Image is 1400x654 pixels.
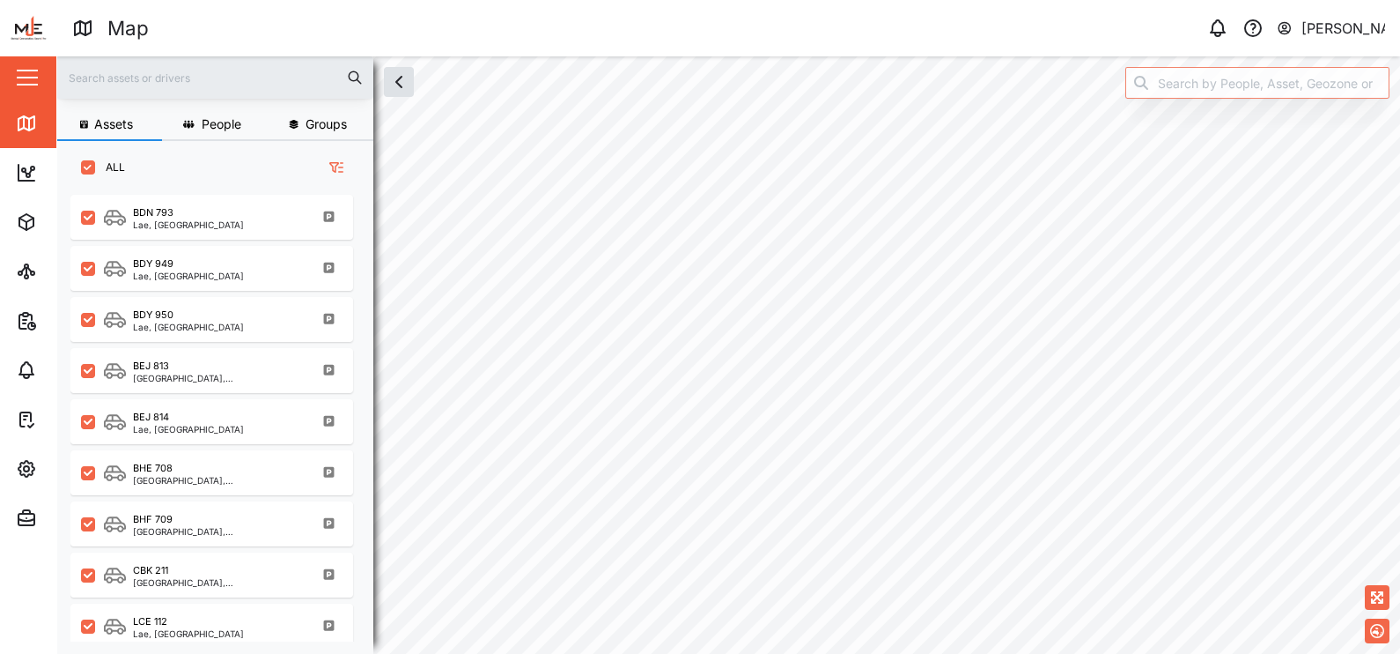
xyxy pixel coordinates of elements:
div: Map [46,114,85,133]
span: People [202,118,241,130]
div: [GEOGRAPHIC_DATA], [GEOGRAPHIC_DATA] [133,527,301,536]
div: Lae, [GEOGRAPHIC_DATA] [133,271,244,280]
label: ALL [95,160,125,175]
button: [PERSON_NAME] [1276,16,1386,41]
div: [GEOGRAPHIC_DATA], [GEOGRAPHIC_DATA] [133,374,301,383]
span: Groups [306,118,347,130]
div: Lae, [GEOGRAPHIC_DATA] [133,323,244,331]
span: Assets [94,118,133,130]
div: Sites [46,262,88,281]
div: [PERSON_NAME] [1301,18,1386,40]
div: BDN 793 [133,205,173,220]
div: Admin [46,509,98,528]
div: Settings [46,459,108,479]
div: Lae, [GEOGRAPHIC_DATA] [133,220,244,229]
div: Map [107,13,149,44]
div: Lae, [GEOGRAPHIC_DATA] [133,629,244,638]
div: BEJ 813 [133,359,169,374]
div: grid [70,189,372,641]
div: LCE 112 [133,614,167,629]
div: Reports [46,311,106,331]
div: Tasks [46,410,94,429]
input: Search assets or drivers [67,64,363,91]
div: BDY 949 [133,256,173,271]
div: Alarms [46,360,100,380]
div: Lae, [GEOGRAPHIC_DATA] [133,425,244,434]
div: [GEOGRAPHIC_DATA], [GEOGRAPHIC_DATA] [133,578,301,587]
div: BEJ 814 [133,410,169,425]
div: CBK 211 [133,563,168,578]
div: [GEOGRAPHIC_DATA], [GEOGRAPHIC_DATA] [133,476,301,485]
div: Assets [46,212,100,232]
div: Dashboard [46,163,125,182]
div: BHE 708 [133,461,173,476]
input: Search by People, Asset, Geozone or Place [1125,67,1389,99]
div: BHF 709 [133,512,173,527]
img: Main Logo [9,9,48,48]
div: BDY 950 [133,308,173,323]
